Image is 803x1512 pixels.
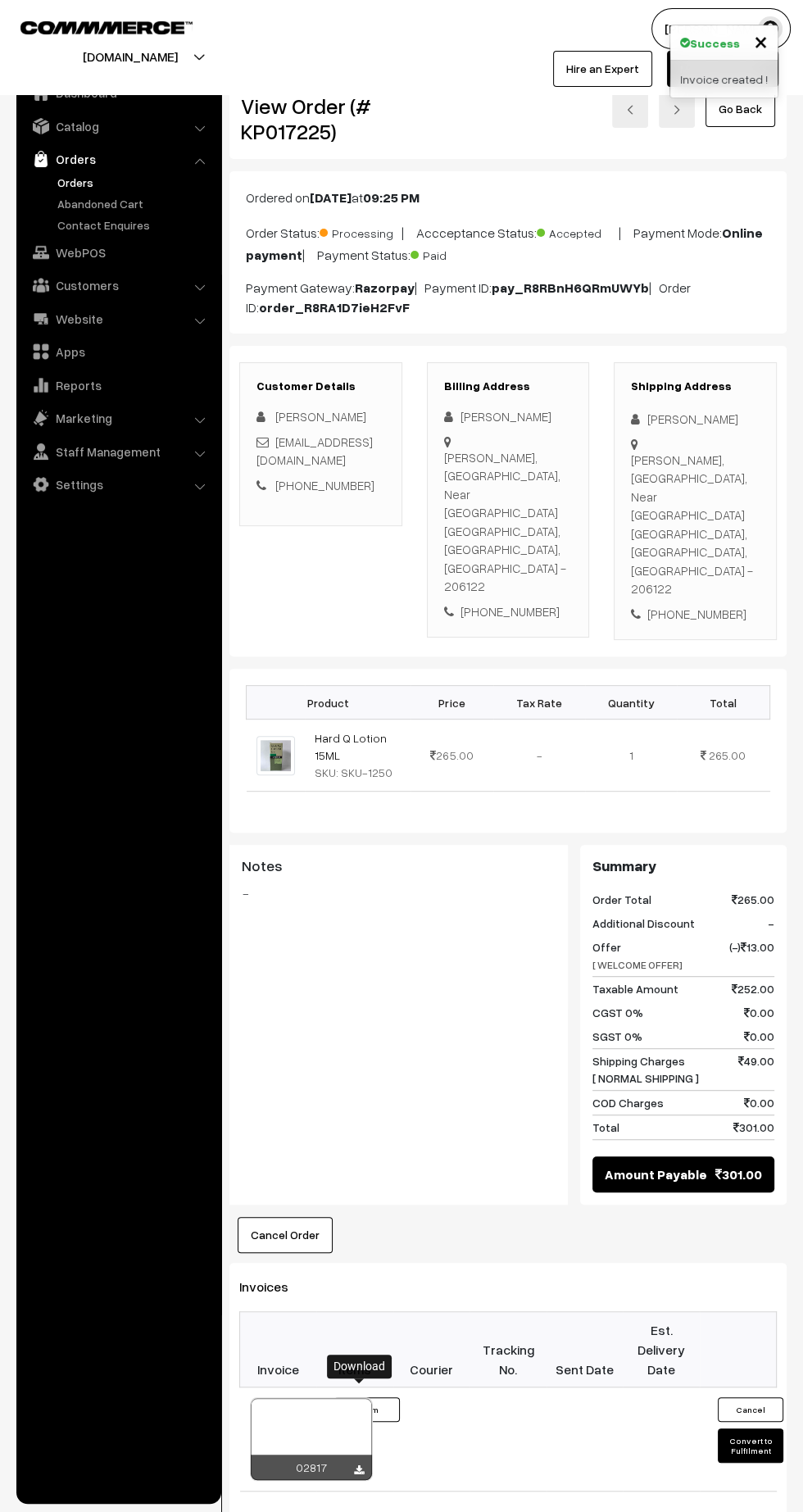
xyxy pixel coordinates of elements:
a: My Subscription [667,51,778,87]
a: WebPOS [20,238,215,267]
span: 265.00 [732,891,774,908]
span: [ WELCOME OFFER] [592,959,683,971]
a: Go Back [705,91,775,127]
span: Additional Discount [592,915,695,932]
span: Taxable Amount [592,980,678,997]
button: [DOMAIN_NAME] [25,36,235,77]
span: 1 [629,748,633,762]
button: [PERSON_NAME] [651,8,791,49]
span: 0.00 [744,1028,774,1045]
button: Convert to Fulfilment [718,1428,783,1463]
div: [PHONE_NUMBER] [444,602,573,621]
h3: Customer Details [256,379,385,393]
a: Apps [20,337,215,366]
th: Invoice [240,1312,317,1387]
a: Website [20,304,215,334]
a: Catalog [20,111,215,141]
span: - [768,915,774,932]
div: [PHONE_NUMBER] [631,605,760,624]
a: Abandoned Cart [53,195,215,212]
div: [PERSON_NAME] [444,407,573,426]
div: [PERSON_NAME], [GEOGRAPHIC_DATA], Near [GEOGRAPHIC_DATA] [GEOGRAPHIC_DATA], [GEOGRAPHIC_DATA], [G... [631,451,760,598]
div: SKU: SKU-1250 [315,764,401,781]
a: Settings [20,470,215,499]
span: 265.00 [709,748,746,762]
span: 301.00 [733,1119,774,1136]
th: Quantity [585,686,677,720]
td: - [493,720,585,792]
a: [EMAIL_ADDRESS][DOMAIN_NAME] [256,434,373,468]
span: 0.00 [744,1094,774,1111]
a: [PHONE_NUMBER] [275,478,374,493]
span: 0.00 [744,1004,774,1021]
span: Offer [592,938,683,973]
th: Tracking No. [470,1312,547,1387]
a: Orders [20,144,215,174]
b: order_R8RA1D7ieH2FvF [259,299,410,316]
th: Price [411,686,493,720]
th: Sent Date [547,1312,624,1387]
a: Contact Enquires [53,216,215,234]
span: Shipping Charges [ NORMAL SHIPPING ] [592,1052,699,1087]
th: Product [247,686,411,720]
h3: Shipping Address [631,379,760,393]
th: Courier [393,1312,470,1387]
p: Ordered on at [246,188,770,207]
div: [PERSON_NAME], [GEOGRAPHIC_DATA], Near [GEOGRAPHIC_DATA] [GEOGRAPHIC_DATA], [GEOGRAPHIC_DATA], [G... [444,448,573,596]
a: Marketing [20,403,215,433]
span: 301.00 [715,1165,762,1184]
b: pay_R8RBnH6QRmUWYb [492,279,649,296]
div: [PERSON_NAME] [631,410,760,429]
span: (-) 13.00 [729,938,774,973]
img: COMMMERCE [20,21,193,34]
span: Total [592,1119,619,1136]
th: Tax Rate [493,686,585,720]
strong: Success [690,34,740,52]
span: × [754,25,768,56]
div: Invoice created ! [670,61,778,98]
b: 09:25 PM [363,189,420,206]
span: 252.00 [732,980,774,997]
span: Invoices [239,1278,308,1295]
a: Hard Q Lotion 15ML [315,731,387,762]
img: user [758,16,783,41]
span: COD Charges [592,1094,664,1111]
button: Cancel Order [238,1217,333,1253]
a: Staff Management [20,437,215,466]
span: Order Total [592,891,651,908]
a: COMMMERCE [20,16,164,36]
span: Paid [411,243,492,264]
button: Close [754,29,768,53]
b: Razorpay [355,279,415,296]
h3: Billing Address [444,379,573,393]
div: 02817 [251,1455,372,1480]
a: Reports [20,370,215,400]
span: CGST 0% [592,1004,643,1021]
p: Payment Gateway: | Payment ID: | Order ID: [246,278,770,317]
span: [PERSON_NAME] [275,409,366,424]
a: Hire an Expert [553,51,652,87]
span: Amount Payable [605,1165,707,1184]
h3: Summary [592,857,774,875]
h3: Notes [242,857,556,875]
h2: View Order (# KP017225) [241,93,402,144]
th: Total [677,686,769,720]
span: Processing [320,220,401,242]
a: Orders [53,174,215,191]
a: Customers [20,270,215,300]
div: Download [327,1355,392,1378]
span: SGST 0% [592,1028,642,1045]
blockquote: - [242,883,556,903]
span: 49.00 [738,1052,774,1087]
img: right-arrow.png [672,105,682,115]
button: Cancel [718,1397,783,1422]
img: HARD Q.jpeg [256,736,295,774]
p: Order Status: | Accceptance Status: | Payment Mode: | Payment Status: [246,220,770,265]
span: Accepted [537,220,619,242]
th: Est. Delivery Date [623,1312,700,1387]
th: Items [316,1312,393,1387]
b: [DATE] [310,189,352,206]
span: 265.00 [430,748,473,762]
img: left-arrow.png [625,105,635,115]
